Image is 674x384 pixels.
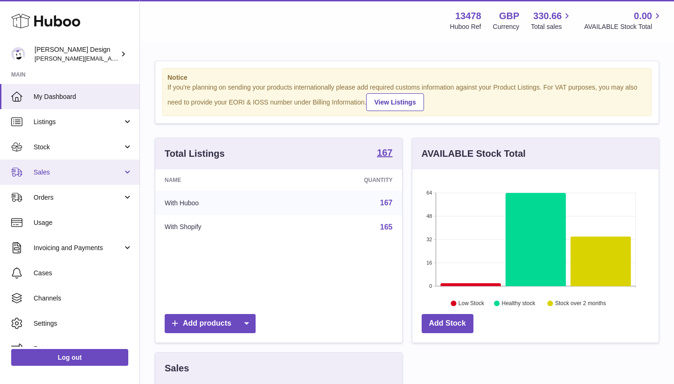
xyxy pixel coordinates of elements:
[11,349,128,366] a: Log out
[34,168,123,177] span: Sales
[165,147,225,160] h3: Total Listings
[450,22,481,31] div: Huboo Ref
[584,22,663,31] span: AVAILABLE Stock Total
[422,314,473,333] a: Add Stock
[634,10,652,22] span: 0.00
[35,55,237,62] span: [PERSON_NAME][EMAIL_ADDRESS][PERSON_NAME][DOMAIN_NAME]
[288,169,402,191] th: Quantity
[34,269,132,278] span: Cases
[499,10,519,22] strong: GBP
[555,300,606,307] text: Stock over 2 months
[377,148,392,159] a: 167
[34,118,123,126] span: Listings
[380,223,393,231] a: 165
[155,191,288,215] td: With Huboo
[34,344,132,353] span: Returns
[11,47,25,61] img: madeleine.mcindoe@gmail.com
[533,10,562,22] span: 330.66
[455,10,481,22] strong: 13478
[167,83,646,111] div: If you're planning on sending your products internationally please add required customs informati...
[458,300,484,307] text: Low Stock
[426,190,432,195] text: 64
[366,93,424,111] a: View Listings
[493,22,520,31] div: Currency
[155,169,288,191] th: Name
[377,148,392,157] strong: 167
[34,92,132,101] span: My Dashboard
[35,45,118,63] div: [PERSON_NAME] Design
[34,319,132,328] span: Settings
[34,193,123,202] span: Orders
[34,294,132,303] span: Channels
[380,199,393,207] a: 167
[531,22,572,31] span: Total sales
[167,73,646,82] strong: Notice
[426,260,432,265] text: 16
[426,237,432,242] text: 32
[531,10,572,31] a: 330.66 Total sales
[165,362,189,375] h3: Sales
[34,244,123,252] span: Invoicing and Payments
[155,215,288,239] td: With Shopify
[584,10,663,31] a: 0.00 AVAILABLE Stock Total
[422,147,526,160] h3: AVAILABLE Stock Total
[165,314,256,333] a: Add products
[426,213,432,219] text: 48
[34,143,123,152] span: Stock
[34,218,132,227] span: Usage
[501,300,535,307] text: Healthy stock
[429,283,432,289] text: 0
